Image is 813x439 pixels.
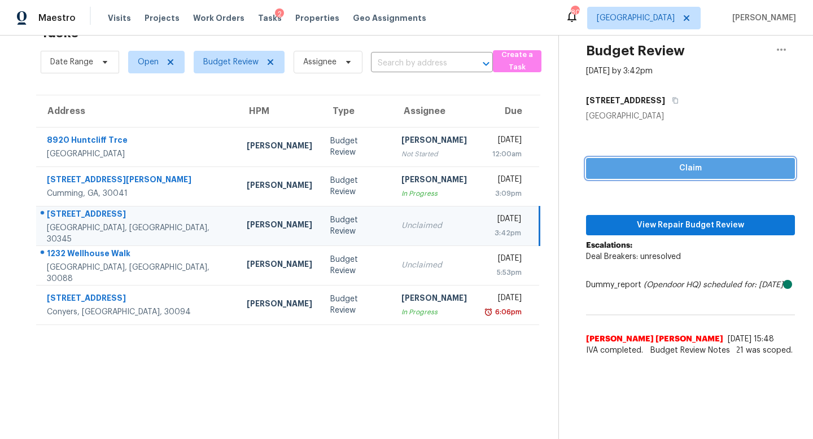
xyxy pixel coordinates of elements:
[484,306,493,318] img: Overdue Alarm Icon
[586,215,795,236] button: View Repair Budget Review
[330,135,383,158] div: Budget Review
[586,279,795,291] div: Dummy_report
[485,148,522,160] div: 12:00am
[401,306,467,318] div: In Progress
[728,335,774,343] span: [DATE] 15:48
[47,262,229,284] div: [GEOGRAPHIC_DATA], [GEOGRAPHIC_DATA], 30088
[401,260,467,271] div: Unclaimed
[401,188,467,199] div: In Progress
[247,219,312,233] div: [PERSON_NAME]
[597,12,675,24] span: [GEOGRAPHIC_DATA]
[47,306,229,318] div: Conyers, [GEOGRAPHIC_DATA], 30094
[203,56,259,68] span: Budget Review
[247,140,312,154] div: [PERSON_NAME]
[493,306,522,318] div: 6:06pm
[485,213,521,227] div: [DATE]
[38,12,76,24] span: Maestro
[665,90,680,111] button: Copy Address
[595,161,786,175] span: Claim
[485,292,522,306] div: [DATE]
[595,218,786,232] span: View Repair Budget Review
[644,345,737,356] span: Budget Review Notes
[193,12,244,24] span: Work Orders
[485,267,522,278] div: 5:53pm
[330,254,383,276] div: Budget Review
[47,174,229,188] div: [STREET_ADDRESS][PERSON_NAME]
[586,242,632,249] b: Escalations:
[303,56,336,68] span: Assignee
[586,345,795,356] span: IVA completed. Possible water leak @ 2.21 was scoped.
[108,12,131,24] span: Visits
[50,56,93,68] span: Date Range
[586,95,665,106] h5: [STREET_ADDRESS]
[47,208,229,222] div: [STREET_ADDRESS]
[401,220,467,231] div: Unclaimed
[247,179,312,194] div: [PERSON_NAME]
[371,55,461,72] input: Search by address
[330,175,383,197] div: Budget Review
[493,50,541,72] button: Create a Task
[586,253,681,261] span: Deal Breakers: unresolved
[321,95,392,127] th: Type
[330,293,383,316] div: Budget Review
[728,12,796,24] span: [PERSON_NAME]
[47,134,229,148] div: 8920 Huntcliff Trce
[238,95,321,127] th: HPM
[485,227,521,239] div: 3:42pm
[353,12,426,24] span: Geo Assignments
[247,298,312,312] div: [PERSON_NAME]
[247,258,312,273] div: [PERSON_NAME]
[330,214,383,237] div: Budget Review
[47,188,229,199] div: Cumming, GA, 30041
[401,148,467,160] div: Not Started
[47,148,229,160] div: [GEOGRAPHIC_DATA]
[586,333,723,345] span: [PERSON_NAME] [PERSON_NAME]
[485,253,522,267] div: [DATE]
[401,134,467,148] div: [PERSON_NAME]
[476,95,540,127] th: Due
[47,248,229,262] div: 1232 Wellhouse Walk
[41,27,78,38] h2: Tasks
[295,12,339,24] span: Properties
[586,65,653,77] div: [DATE] by 3:42pm
[571,7,579,18] div: 80
[392,95,476,127] th: Assignee
[145,12,180,24] span: Projects
[485,188,522,199] div: 3:09pm
[586,158,795,179] button: Claim
[478,56,494,72] button: Open
[138,56,159,68] span: Open
[275,8,284,20] div: 2
[401,292,467,306] div: [PERSON_NAME]
[47,222,229,245] div: [GEOGRAPHIC_DATA], [GEOGRAPHIC_DATA], 30345
[586,45,685,56] h2: Budget Review
[644,281,701,289] i: (Opendoor HQ)
[401,174,467,188] div: [PERSON_NAME]
[36,95,238,127] th: Address
[586,111,795,122] div: [GEOGRAPHIC_DATA]
[258,14,282,22] span: Tasks
[499,49,536,74] span: Create a Task
[485,174,522,188] div: [DATE]
[703,281,783,289] i: scheduled for: [DATE]
[485,134,522,148] div: [DATE]
[47,292,229,306] div: [STREET_ADDRESS]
